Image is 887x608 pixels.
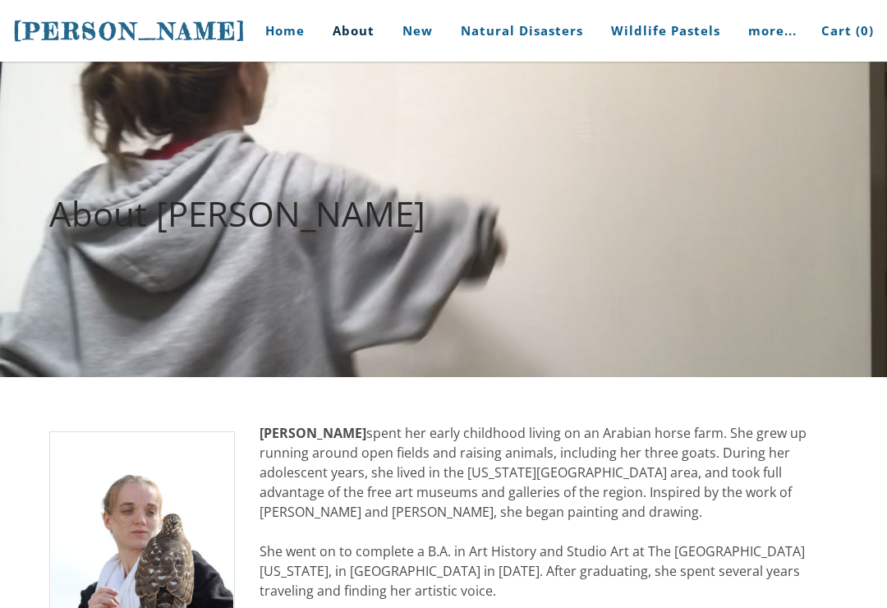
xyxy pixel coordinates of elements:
[861,22,869,39] span: 0
[260,424,366,442] strong: [PERSON_NAME]
[13,16,246,47] a: [PERSON_NAME]
[49,190,425,237] font: About [PERSON_NAME]
[13,17,246,45] span: [PERSON_NAME]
